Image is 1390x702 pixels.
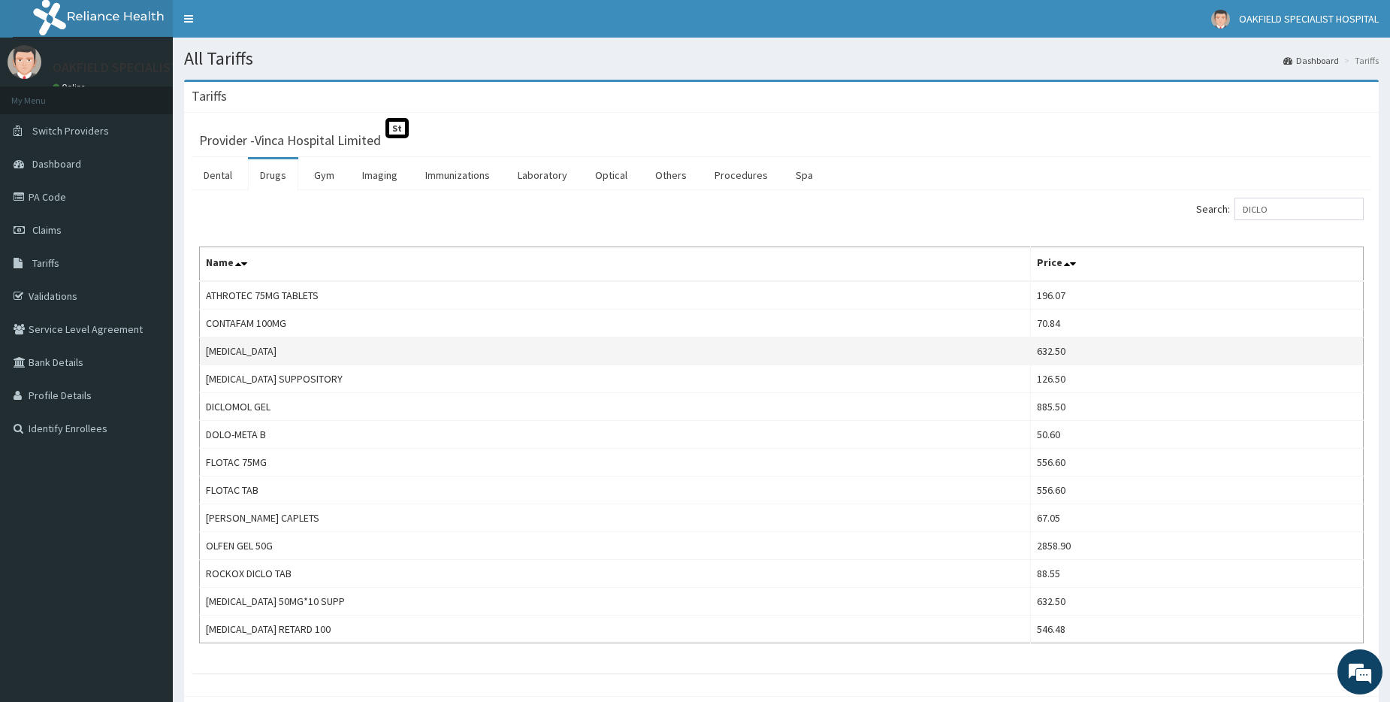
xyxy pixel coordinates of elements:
[53,61,240,74] p: OAKFIELD SPECIALIST HOSPITAL
[1030,477,1363,504] td: 556.60
[192,89,227,103] h3: Tariffs
[192,159,244,191] a: Dental
[200,588,1031,616] td: [MEDICAL_DATA] 50MG*10 SUPP
[1340,54,1379,67] li: Tariffs
[32,157,81,171] span: Dashboard
[32,124,109,138] span: Switch Providers
[1030,449,1363,477] td: 556.60
[703,159,780,191] a: Procedures
[583,159,639,191] a: Optical
[200,504,1031,532] td: [PERSON_NAME] CAPLETS
[199,134,381,147] h3: Provider - Vinca Hospital Limited
[1030,393,1363,421] td: 885.50
[8,410,286,463] textarea: Type your message and hit 'Enter'
[1030,281,1363,310] td: 196.07
[200,421,1031,449] td: DOLO-META B
[32,223,62,237] span: Claims
[1239,12,1379,26] span: OAKFIELD SPECIALIST HOSPITAL
[200,365,1031,393] td: [MEDICAL_DATA] SUPPOSITORY
[1234,198,1364,220] input: Search:
[32,256,59,270] span: Tariffs
[200,247,1031,282] th: Name
[643,159,699,191] a: Others
[1030,421,1363,449] td: 50.60
[413,159,502,191] a: Immunizations
[1030,588,1363,616] td: 632.50
[248,159,298,191] a: Drugs
[28,75,61,113] img: d_794563401_company_1708531726252_794563401
[784,159,825,191] a: Spa
[302,159,346,191] a: Gym
[246,8,283,44] div: Minimize live chat window
[200,616,1031,643] td: [MEDICAL_DATA] RETARD 100
[200,393,1031,421] td: DICLOMOL GEL
[1283,54,1339,67] a: Dashboard
[200,337,1031,365] td: [MEDICAL_DATA]
[200,310,1031,337] td: CONTAFAM 100MG
[200,449,1031,477] td: FLOTAC 75MG
[200,281,1031,310] td: ATHROTEC 75MG TABLETS
[1030,532,1363,560] td: 2858.90
[1196,198,1364,220] label: Search:
[1030,365,1363,393] td: 126.50
[1211,10,1230,29] img: User Image
[87,189,207,341] span: We're online!
[1030,616,1363,643] td: 546.48
[506,159,579,191] a: Laboratory
[1030,247,1363,282] th: Price
[1030,337,1363,365] td: 632.50
[385,118,409,138] span: St
[200,560,1031,588] td: ROCKOX DICLO TAB
[350,159,409,191] a: Imaging
[8,45,41,79] img: User Image
[1030,560,1363,588] td: 88.55
[184,49,1379,68] h1: All Tariffs
[1030,504,1363,532] td: 67.05
[200,532,1031,560] td: OLFEN GEL 50G
[53,82,89,92] a: Online
[78,84,252,104] div: Chat with us now
[200,477,1031,504] td: FLOTAC TAB
[1030,310,1363,337] td: 70.84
